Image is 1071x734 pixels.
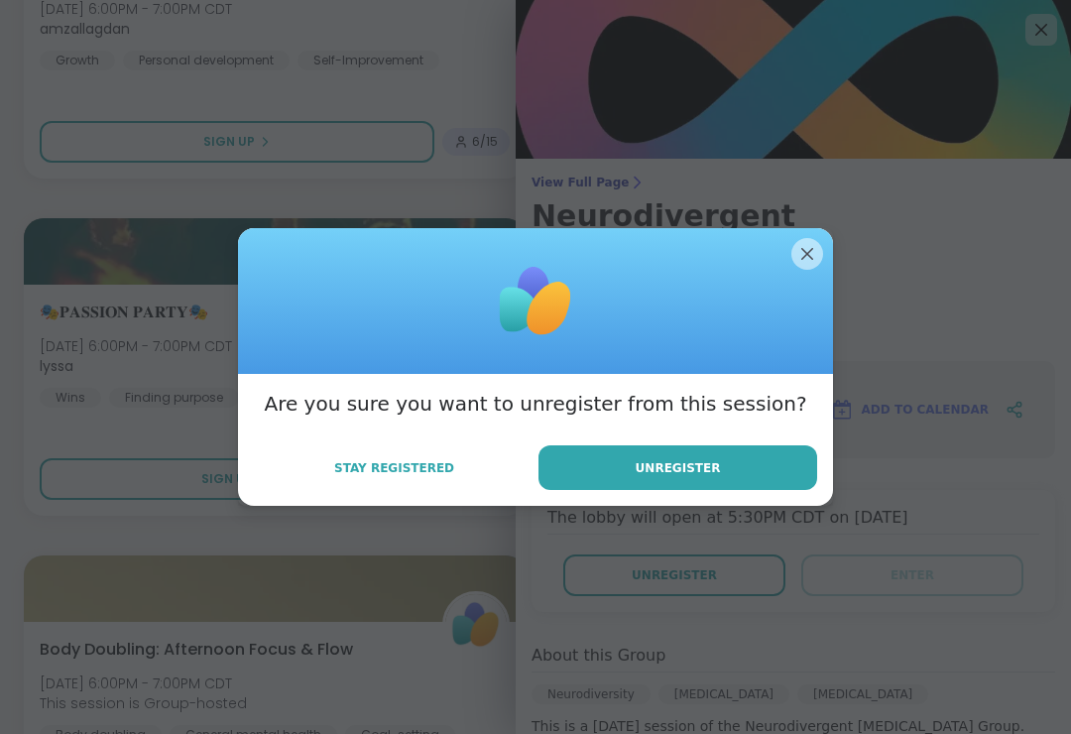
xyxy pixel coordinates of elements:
h3: Are you sure you want to unregister from this session? [264,390,806,418]
img: ShareWell Logomark [486,252,585,351]
button: Unregister [538,445,817,490]
span: Unregister [636,459,721,477]
span: Stay Registered [334,459,454,477]
button: Stay Registered [254,447,535,489]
